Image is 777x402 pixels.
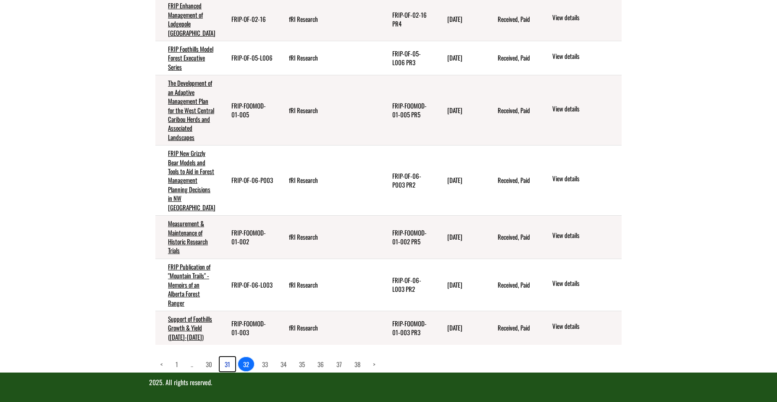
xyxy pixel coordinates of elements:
td: fRI Research [276,145,380,216]
td: FRIP-FOOMOD-01-005 PR5 [380,75,435,145]
td: The Development of an Adaptive Management Plan for the West Central Caribou Herds and Associated ... [155,75,219,145]
td: 10/9/2007 [435,145,485,216]
a: FRIP New Grizzly Bear Models and Tools to Aid in Forest Management Planning Decisions in NW [GEOG... [168,148,215,212]
a: View details [552,279,618,289]
td: FRIP-OF-06-L003 [219,259,276,311]
td: FRIP Foothills Model Forest Executive Series [155,41,219,75]
td: Measurement & Maintenance of Historic Research Trials [155,216,219,259]
td: 9/30/2007 [435,216,485,259]
td: FRIP-FOOMOD-01-005 [219,75,276,145]
a: page 38 [349,357,365,371]
td: FRIP-FOOMOD-01-003 PR3 [380,311,435,345]
td: FRIP-OF-06-L003 PR2 [380,259,435,311]
time: [DATE] [447,53,462,62]
td: Received, Paid [485,311,538,345]
a: View details [552,322,618,332]
td: fRI Research [276,311,380,345]
td: 10/31/2007 [435,75,485,145]
time: [DATE] [447,323,462,332]
a: View details [552,174,618,184]
a: page 30 [201,357,217,371]
td: Received, Paid [485,41,538,75]
p: 2025 [149,378,628,387]
a: page 31 [220,357,235,371]
: FRIP Publication of "Mountain Trails" - Memoirs of an Alberta Forest Ranger [155,259,219,311]
td: 8/14/2007 [435,311,485,345]
a: page 37 [331,357,347,371]
a: 32 [238,357,255,372]
td: FRIP New Grizzly Bear Models and Tools to Aid in Forest Management Planning Decisions in NW Alberta [155,145,219,216]
a: View details [552,104,618,114]
td: FRIP-OF-05-L006 PR3 [380,41,435,75]
td: 11/30/2007 [435,41,485,75]
td: FRIP-FOOMOD-01-002 PR5 [380,216,435,259]
span: . All rights reserved. [163,377,212,387]
a: Previous page [155,357,168,371]
td: FRIP-OF-06-P003 PR2 [380,145,435,216]
td: Received, Paid [485,259,538,311]
a: Next page [368,357,381,371]
a: FRIP Foothills Model Forest Executive Series [168,44,213,71]
a: page 36 [312,357,329,371]
time: [DATE] [447,175,462,185]
a: Load more pages [186,357,198,371]
td: FRIP-OF-06-P003 [219,145,276,216]
a: View details [552,52,618,62]
td: 9/30/2007 [435,259,485,311]
td: action menu [538,75,622,145]
time: [DATE] [447,14,462,24]
a: The Development of an Adaptive Management Plan for the West Central Caribou Herds and Associated ... [168,78,214,142]
a: page 34 [276,357,291,371]
td: fRI Research [276,41,380,75]
time: [DATE] [447,280,462,289]
td: fRI Research [276,259,380,311]
a: page 35 [294,357,310,371]
td: FRIP-FOOMOD-01-003 [219,311,276,345]
td: Support of Foothills Growth & Yield (2005-2010) [155,311,219,345]
td: Received, Paid [485,145,538,216]
td: FRIP-OF-05-L006 [219,41,276,75]
td: Received, Paid [485,75,538,145]
a: FRIP Enhanced Management of Lodgepole [GEOGRAPHIC_DATA] [168,1,215,37]
td: action menu [538,41,622,75]
a: View details [552,231,618,241]
td: action menu [538,311,622,345]
time: [DATE] [447,232,462,241]
td: action menu [538,216,622,259]
a: FRIP Publication of "Mountain Trails" - Memoirs of an Alberta Forest Ranger [168,262,210,307]
td: fRI Research [276,75,380,145]
time: [DATE] [447,106,462,115]
a: Measurement & Maintenance of Historic Research Trials [168,219,208,255]
td: Received, Paid [485,216,538,259]
td: FRIP-FOOMOD-01-002 [219,216,276,259]
a: Support of Foothills Growth & Yield ([DATE]-[DATE]) [168,314,212,341]
td: action menu [538,145,622,216]
a: View details [552,13,618,23]
a: page 33 [257,357,273,371]
td: action menu [538,259,622,311]
a: page 1 [171,357,183,371]
td: fRI Research [276,216,380,259]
